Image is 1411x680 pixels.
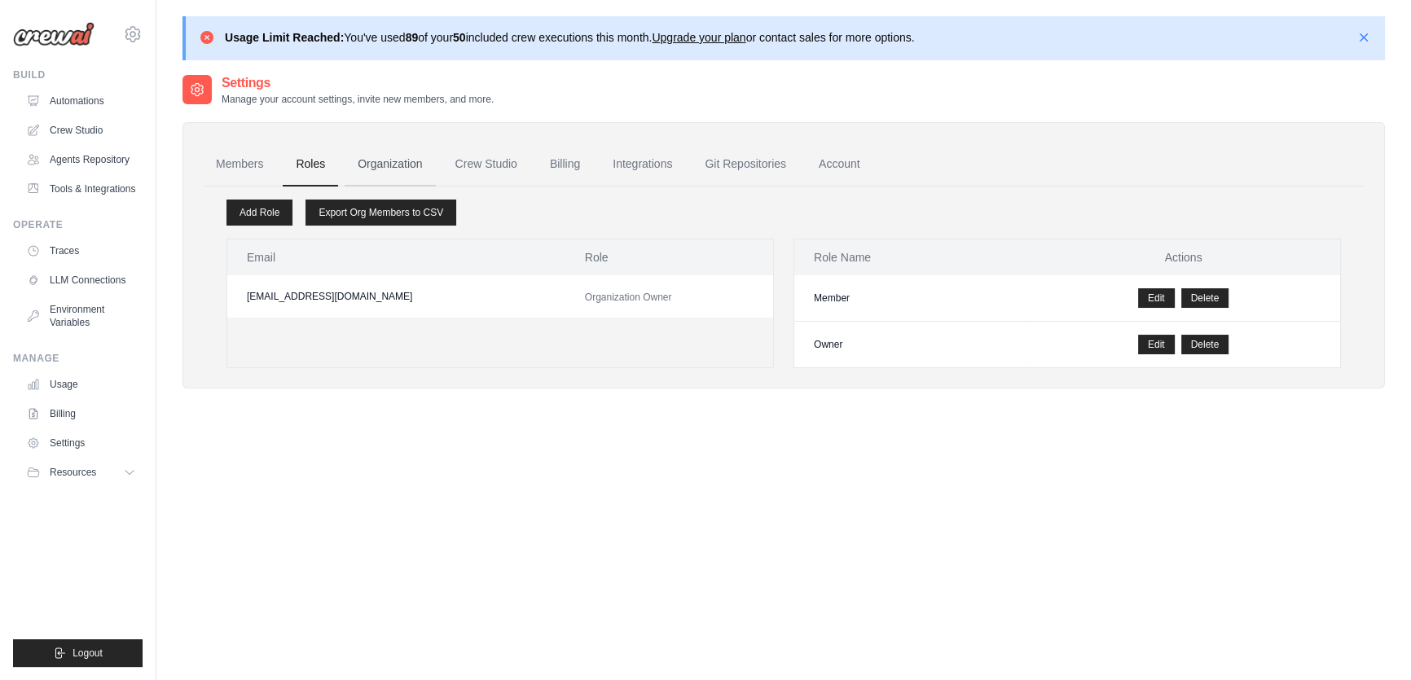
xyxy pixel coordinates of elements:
[13,68,143,81] div: Build
[13,218,143,231] div: Operate
[1138,335,1175,354] a: Edit
[585,292,672,303] span: Organization Owner
[1026,239,1340,275] th: Actions
[225,29,915,46] p: You've used of your included crew executions this month. or contact sales for more options.
[345,143,435,186] a: Organization
[20,430,143,456] a: Settings
[1138,288,1175,308] a: Edit
[692,143,799,186] a: Git Repositories
[1181,288,1229,308] button: Delete
[203,143,276,186] a: Members
[13,22,95,46] img: Logo
[406,31,419,44] strong: 89
[794,322,1026,368] td: Owner
[20,267,143,293] a: LLM Connections
[222,73,494,93] h2: Settings
[20,401,143,427] a: Billing
[283,143,338,186] a: Roles
[20,117,143,143] a: Crew Studio
[225,31,344,44] strong: Usage Limit Reached:
[13,639,143,667] button: Logout
[227,239,565,275] th: Email
[73,647,103,660] span: Logout
[20,147,143,173] a: Agents Repository
[305,200,456,226] a: Export Org Members to CSV
[453,31,466,44] strong: 50
[442,143,530,186] a: Crew Studio
[13,352,143,365] div: Manage
[794,275,1026,322] td: Member
[794,239,1026,275] th: Role Name
[1181,335,1229,354] button: Delete
[226,200,292,226] a: Add Role
[806,143,873,186] a: Account
[20,296,143,336] a: Environment Variables
[222,93,494,106] p: Manage your account settings, invite new members, and more.
[20,238,143,264] a: Traces
[537,143,593,186] a: Billing
[20,88,143,114] a: Automations
[20,176,143,202] a: Tools & Integrations
[20,371,143,397] a: Usage
[600,143,685,186] a: Integrations
[652,31,745,44] a: Upgrade your plan
[50,466,96,479] span: Resources
[20,459,143,485] button: Resources
[565,239,773,275] th: Role
[227,275,565,318] td: [EMAIL_ADDRESS][DOMAIN_NAME]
